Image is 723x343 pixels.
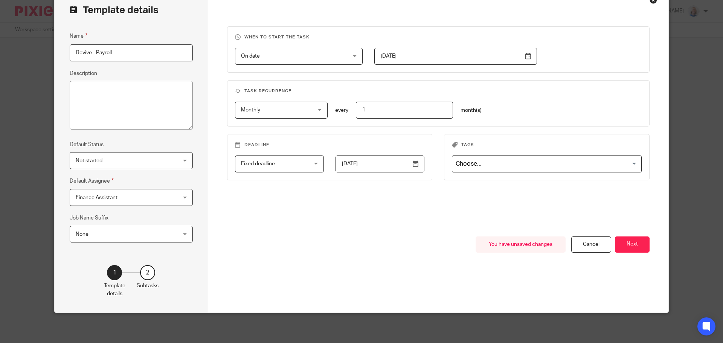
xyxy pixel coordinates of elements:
button: Next [615,236,650,253]
span: Fixed deadline [241,161,275,166]
div: 1 [107,265,122,280]
p: Template details [104,282,125,297]
label: Default Assignee [70,177,114,185]
label: Default Status [70,141,104,148]
div: 2 [140,265,155,280]
span: Monthly [241,107,260,113]
h3: Deadline [235,142,425,148]
h3: When to start the task [235,34,642,40]
div: You have unsaved changes [476,236,566,253]
label: Description [70,70,97,77]
h3: Task recurrence [235,88,642,94]
input: Search for option [453,157,637,171]
label: Job Name Suffix [70,214,108,222]
p: every [335,107,348,114]
h3: Tags [452,142,642,148]
span: Not started [76,158,102,163]
div: Search for option [452,155,642,172]
p: Subtasks [137,282,159,290]
span: None [76,232,88,237]
h2: Template details [70,4,159,17]
label: Name [70,32,87,40]
div: Cancel [571,236,611,253]
span: Finance Assistant [76,195,117,200]
span: On date [241,53,260,59]
span: month(s) [461,108,482,113]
